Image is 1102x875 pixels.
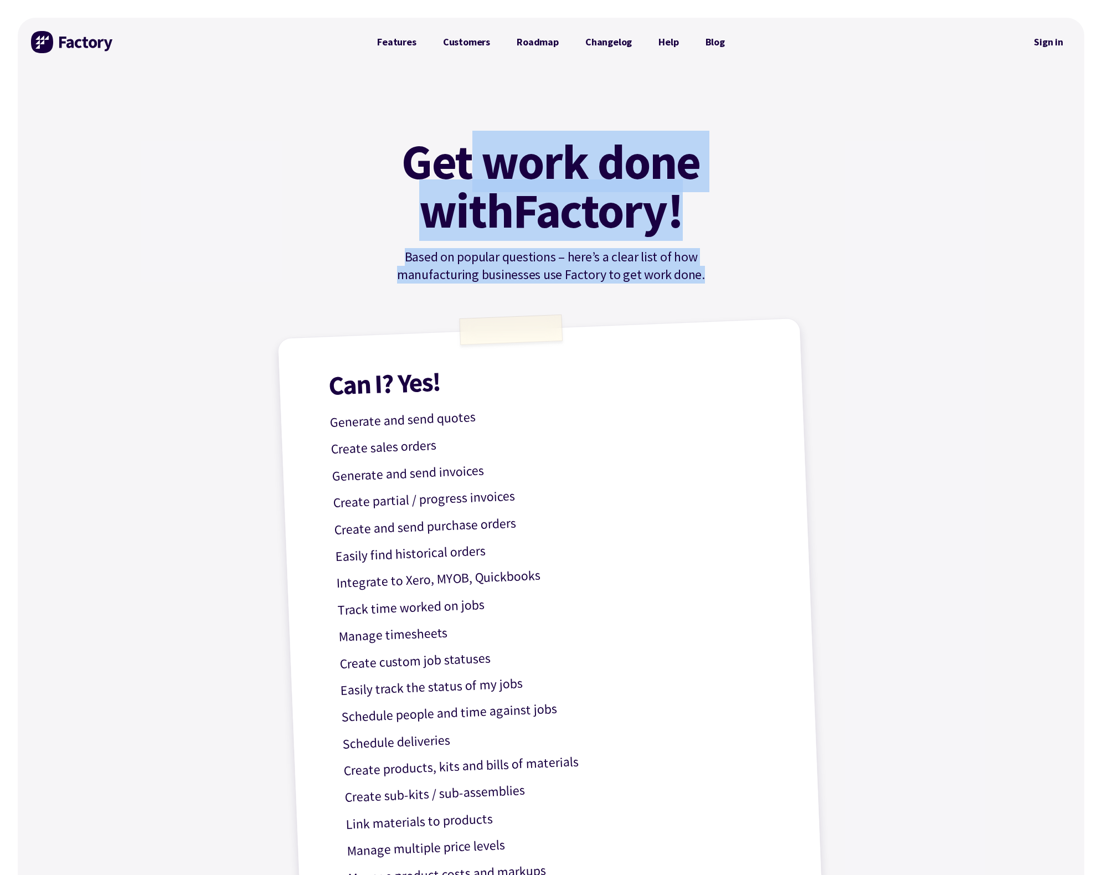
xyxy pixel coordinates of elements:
p: Track time worked on jobs [337,582,780,621]
img: Factory [31,31,114,53]
p: Based on popular questions – here’s a clear list of how manufacturing businesses use Factory to g... [364,248,738,284]
mark: Factory! [513,186,683,235]
nav: Secondary Navigation [1026,29,1071,55]
a: Changelog [572,31,645,53]
p: Create and send purchase orders [334,502,776,541]
p: Schedule deliveries [342,716,785,755]
p: Easily find historical orders [335,529,777,568]
nav: Primary Navigation [364,31,738,53]
p: Create products, kits and bills of materials [343,743,786,782]
p: Create partial / progress invoices [333,475,775,514]
p: Schedule people and time against jobs [341,689,784,728]
p: Create sales orders [331,421,773,460]
p: Generate and send invoices [332,449,774,487]
p: Create custom job statuses [339,636,781,675]
a: Blog [692,31,738,53]
p: Generate and send quotes [329,395,772,434]
p: Easily track the status of my jobs [340,663,782,702]
h1: Can I? Yes! [328,355,771,399]
a: Help [645,31,692,53]
p: Manage multiple price levels [347,823,789,862]
a: Sign in [1026,29,1071,55]
a: Roadmap [503,31,572,53]
p: Link materials to products [346,796,788,835]
a: Customers [430,31,503,53]
p: Integrate to Xero, MYOB, Quickbooks [336,555,779,594]
p: Manage timesheets [338,609,781,648]
h1: Get work done with [385,137,717,235]
a: Features [364,31,430,53]
p: Create sub-kits / sub-assemblies [344,770,787,809]
iframe: Chat Widget [908,755,1102,875]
